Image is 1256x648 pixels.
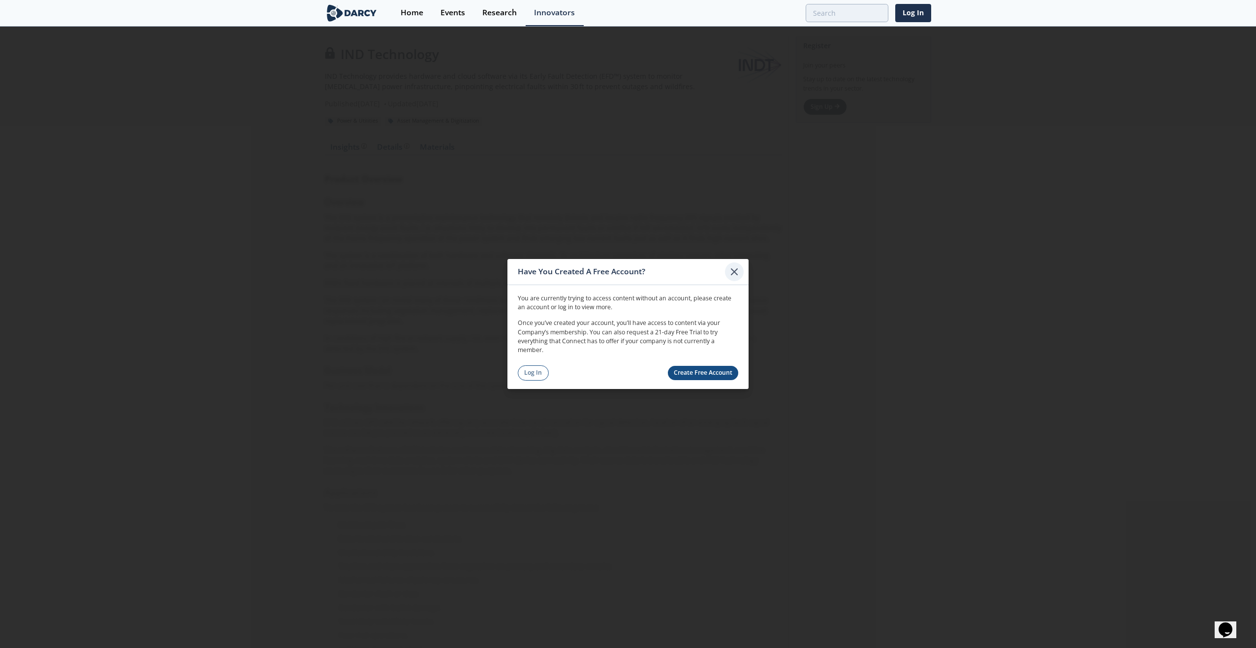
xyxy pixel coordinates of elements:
[401,9,423,17] div: Home
[325,4,378,22] img: logo-wide.svg
[668,366,739,380] a: Create Free Account
[440,9,465,17] div: Events
[895,4,931,22] a: Log In
[806,4,888,22] input: Advanced Search
[534,9,575,17] div: Innovators
[518,293,738,312] p: You are currently trying to access content without an account, please create an account or log in...
[1215,609,1246,638] iframe: chat widget
[518,365,549,381] a: Log In
[518,319,738,355] p: Once you’ve created your account, you’ll have access to content via your Company’s membership. Yo...
[518,262,725,281] div: Have You Created A Free Account?
[482,9,517,17] div: Research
